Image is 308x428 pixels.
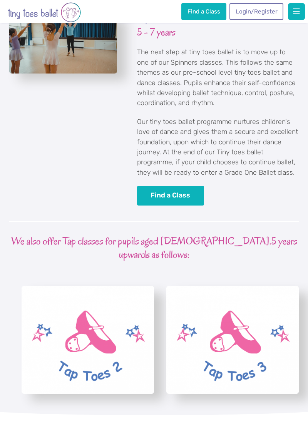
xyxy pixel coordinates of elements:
[8,2,81,23] img: tiny toes ballet
[22,286,154,394] a: View full-size image
[137,47,299,108] p: The next step at tiny toes ballet is to move up to one of our Spinners classes. This follows the ...
[229,3,283,20] a: Login/Register
[9,234,299,261] h3: We also offer Tap classes for pupils aged [DEMOGRAPHIC_DATA].5 years upwards as follows:
[137,117,299,177] p: Our tiny toes ballet programme nurtures children's love of dance and gives them a secure and exce...
[181,3,226,20] a: Find a Class
[9,13,117,74] a: View full-size image
[137,25,299,39] h3: 5 - 7 years
[137,186,204,206] a: Find a Class
[166,286,299,394] a: View full-size image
